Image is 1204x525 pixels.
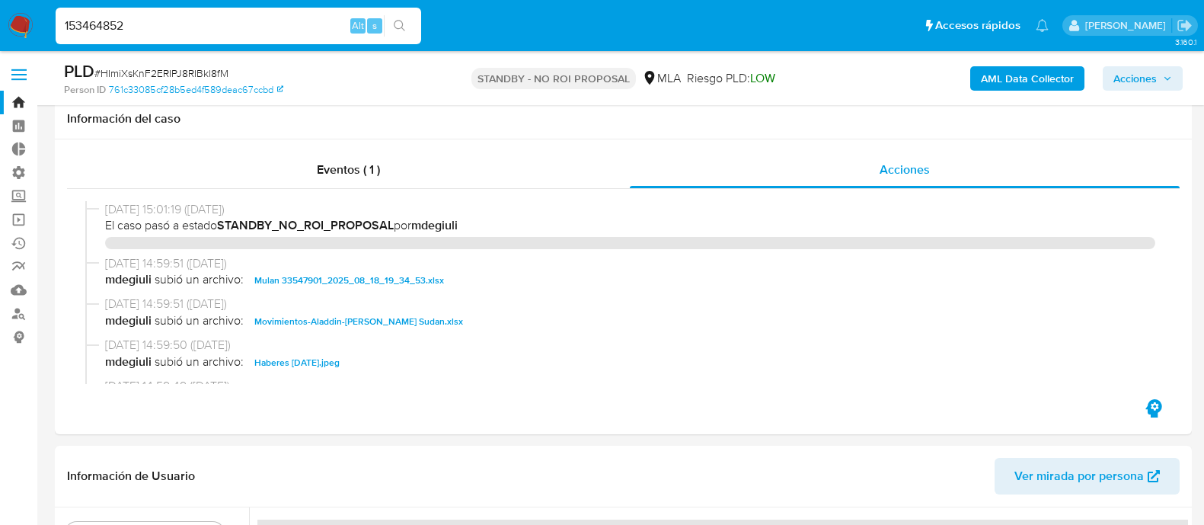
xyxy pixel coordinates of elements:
[1177,18,1193,34] a: Salir
[642,70,681,87] div: MLA
[970,66,1084,91] button: AML Data Collector
[372,18,377,33] span: s
[935,18,1020,34] span: Accesos rápidos
[1103,66,1183,91] button: Acciones
[1113,66,1157,91] span: Acciones
[64,83,106,97] b: Person ID
[384,15,415,37] button: search-icon
[471,68,636,89] p: STANDBY - NO ROI PROPOSAL
[64,59,94,83] b: PLD
[750,69,775,87] span: LOW
[1085,18,1171,33] p: emmanuel.vitiello@mercadolibre.com
[1036,19,1049,32] a: Notificaciones
[67,111,1180,126] h1: Información del caso
[352,18,364,33] span: Alt
[880,161,930,178] span: Acciones
[687,70,775,87] span: Riesgo PLD:
[56,16,421,36] input: Buscar usuario o caso...
[1014,458,1144,495] span: Ver mirada por persona
[109,83,283,97] a: 761c33085cf28b5ed4f589deac67ccbd
[981,66,1074,91] b: AML Data Collector
[995,458,1180,495] button: Ver mirada por persona
[67,469,195,484] h1: Información de Usuario
[94,66,228,81] span: # HImiXsKnF2ERIPJ8RIBkl8fM
[317,161,380,178] span: Eventos ( 1 )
